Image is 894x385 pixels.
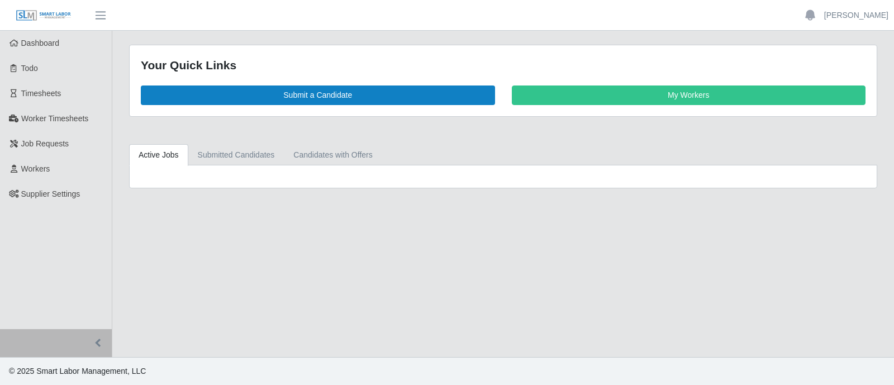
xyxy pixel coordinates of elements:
[21,114,88,123] span: Worker Timesheets
[21,89,61,98] span: Timesheets
[9,367,146,376] span: © 2025 Smart Labor Management, LLC
[512,85,866,105] a: My Workers
[824,9,888,21] a: [PERSON_NAME]
[188,144,284,166] a: Submitted Candidates
[21,164,50,173] span: Workers
[141,56,866,74] div: Your Quick Links
[21,64,38,73] span: Todo
[16,9,72,22] img: SLM Logo
[21,189,80,198] span: Supplier Settings
[284,144,382,166] a: Candidates with Offers
[21,39,60,47] span: Dashboard
[129,144,188,166] a: Active Jobs
[21,139,69,148] span: Job Requests
[141,85,495,105] a: Submit a Candidate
